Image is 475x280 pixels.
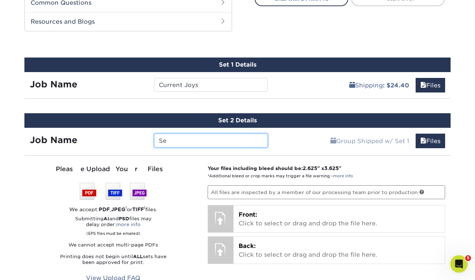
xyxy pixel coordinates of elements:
[465,255,471,261] span: 5
[349,82,355,89] span: shipping
[208,174,353,178] small: *Additional bleed or crop marks may trigger a file warning –
[30,165,197,174] div: Please Upload Your Files
[239,211,257,218] span: Front:
[99,206,110,212] strong: PDF
[80,183,147,200] img: We accept: PSD, TIFF, or JPEG (JPG)
[132,206,144,212] strong: TIFF
[111,206,125,212] strong: JPEG
[154,78,267,92] input: Enter a job name
[116,222,141,227] a: more info
[345,78,414,92] a: Shipping: $24.40
[208,185,445,199] p: All files are inspected by a member of our processing team prior to production.
[30,135,77,145] strong: Job Name
[30,242,197,248] p: We cannot accept multi-page PDFs
[154,134,267,147] input: Enter a job name
[326,134,414,148] a: Group Shipped w/ Set 1
[303,165,317,171] span: 2.625
[239,242,256,249] span: Back:
[239,210,440,228] p: Click to select or drag and drop the file here.
[416,134,445,148] a: Files
[324,165,339,171] span: 3.625
[24,58,451,72] div: Set 1 Details
[144,205,145,210] sup: 1
[450,255,468,273] iframe: Intercom live chat
[119,216,129,221] strong: PSD
[30,206,197,213] div: We accept: , or files.
[133,254,143,259] strong: ALL
[24,113,451,128] div: Set 2 Details
[25,12,232,31] h2: Resources and Blogs
[330,138,336,145] span: shipping
[30,254,197,265] p: Printing does not begin until sets have been approved for print.
[30,79,77,90] strong: Job Name
[86,228,140,236] small: (EPS files must be emailed)
[239,242,440,259] p: Click to select or drag and drop the file here.
[30,216,197,236] p: Submitting and files may delay order:
[420,82,426,89] span: files
[125,205,127,210] sup: 1
[208,165,341,171] strong: Your files including bleed should be: " x "
[103,216,109,221] strong: AI
[383,82,409,89] b: : $24.40
[416,78,445,92] a: Files
[420,138,426,145] span: files
[333,174,353,178] a: more info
